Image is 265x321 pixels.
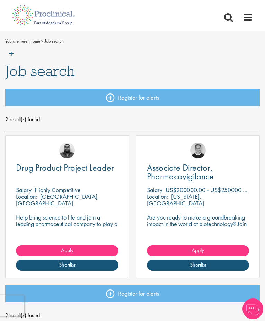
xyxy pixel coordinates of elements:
[147,163,249,181] a: Associate Director, Pharmacovigilance
[147,245,249,256] a: Apply
[16,245,118,256] a: Apply
[147,193,168,200] span: Location:
[16,193,99,207] p: [GEOGRAPHIC_DATA], [GEOGRAPHIC_DATA]
[5,310,260,321] span: 2 result(s) found
[147,214,249,240] p: Are you ready to make a groundbreaking impact in the world of biotechnology? Join a growing compa...
[147,260,249,271] a: Shortlist
[5,114,260,125] span: 2 result(s) found
[190,143,206,158] img: Bo Forsen
[147,162,214,182] span: Associate Director, Pharmacovigilance
[147,193,204,207] p: [US_STATE], [GEOGRAPHIC_DATA]
[16,162,114,173] span: Drug Product Project Leader
[242,298,263,319] img: Chatbot
[16,186,32,194] span: Salary
[5,89,260,106] a: Register for alerts
[16,214,118,240] p: Help bring science to life and join a leading pharmaceutical company to play a key role in delive...
[16,193,37,200] span: Location:
[35,186,81,194] p: Highly Competitive
[61,247,73,254] span: Apply
[147,186,162,194] span: Salary
[5,285,260,302] a: Register for alerts
[16,163,118,172] a: Drug Product Project Leader
[16,260,118,271] a: Shortlist
[5,38,28,44] span: You are here:
[5,62,75,80] span: Job search
[59,143,75,158] img: Ashley Bennett
[192,247,204,254] span: Apply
